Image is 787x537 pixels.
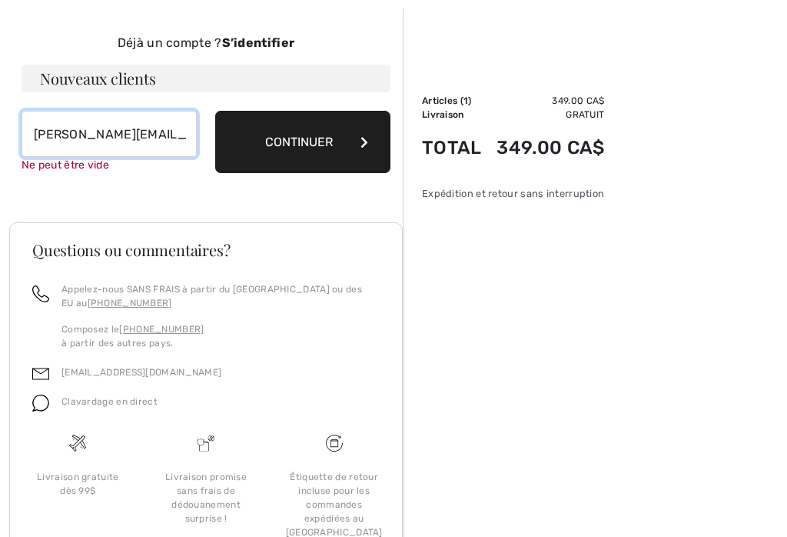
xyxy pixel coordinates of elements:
td: Articles ( ) [422,94,487,108]
img: Livraison gratuite dès 99$ [69,435,86,452]
td: Livraison [422,108,487,122]
p: Composez le à partir des autres pays. [61,322,380,350]
button: Continuer [215,111,390,173]
span: Clavardage en direct [61,396,158,407]
a: [EMAIL_ADDRESS][DOMAIN_NAME] [61,367,221,378]
td: Total [422,122,487,174]
img: Livraison gratuite dès 99$ [326,435,343,452]
div: Ne peut être vide [22,157,197,173]
h3: Questions ou commentaires? [32,242,380,258]
strong: S’identifier [222,35,295,50]
a: [PHONE_NUMBER] [88,298,172,309]
div: Expédition et retour sans interruption [422,186,604,201]
p: Appelez-nous SANS FRAIS à partir du [GEOGRAPHIC_DATA] ou des EU au [61,282,380,310]
img: call [32,285,49,302]
span: 1 [463,95,468,106]
td: 349.00 CA$ [487,94,605,108]
img: email [32,365,49,382]
img: chat [32,395,49,412]
input: Courriel [22,111,197,157]
img: Livraison promise sans frais de dédouanement surprise&nbsp;! [198,435,214,452]
a: [PHONE_NUMBER] [119,324,204,335]
div: Livraison promise sans frais de dédouanement surprise ! [154,470,258,525]
div: Déjà un compte ? [22,34,390,52]
td: 349.00 CA$ [487,122,605,174]
td: Gratuit [487,108,605,122]
h3: Nouveaux clients [22,65,390,92]
div: Livraison gratuite dès 99$ [26,470,130,498]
